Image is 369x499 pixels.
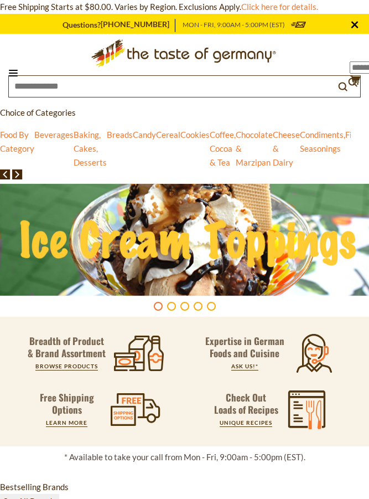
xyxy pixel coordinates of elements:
p: Check Out Loads of Recipes [214,392,278,416]
span: × [350,14,359,33]
a: BROWSE PRODUCTS [35,363,98,369]
p: Free Shipping Options [30,392,103,416]
img: next arrow [12,169,23,179]
a: Baking, Cakes, Desserts [74,130,107,167]
p: Breadth of Product & Brand Assortment [27,335,107,359]
a: Fish [345,130,360,140]
a: LEARN MORE [46,419,87,426]
a: Condiments, Seasonings [300,130,345,153]
p: Questions? [63,19,175,32]
a: ASK US!* [231,363,258,369]
a: [PHONE_NUMBER] [101,19,169,29]
a: UNIQUE RECIPES [220,419,272,426]
a: Cereal [156,130,180,140]
a: Beverages [34,130,74,140]
p: Expertise in German Foods and Cuisine [205,335,284,359]
a: Cookies [180,130,210,140]
a: Candy [133,130,156,140]
a: Click here for details. [241,2,318,12]
a: Chocolate & Marzipan [236,130,273,167]
a: Breads [107,130,133,140]
a: Cheese & Dairy [273,130,300,167]
span: MON - FRI, 9:00AM - 5:00PM (EST) [183,20,285,29]
a: Coffee, Cocoa & Tea [210,130,236,167]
